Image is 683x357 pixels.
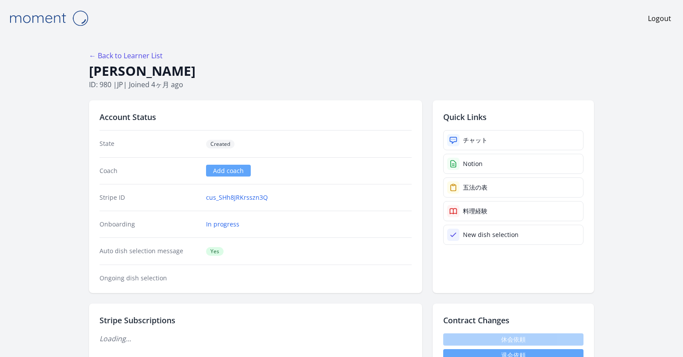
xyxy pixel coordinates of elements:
[443,154,583,174] a: Notion
[89,51,163,60] a: ← Back to Learner List
[206,220,239,229] a: In progress
[100,193,199,202] dt: Stripe ID
[648,13,671,24] a: Logout
[100,139,199,148] dt: State
[443,225,583,245] a: New dish selection
[100,274,199,283] dt: Ongoing dish selection
[100,333,412,344] p: Loading...
[206,193,268,202] a: cus_SHh8JRKrsszn3Q
[117,80,123,89] span: jp
[206,247,224,256] span: Yes
[100,166,199,175] dt: Coach
[206,165,251,177] a: Add coach
[100,247,199,256] dt: Auto dish selection message
[100,111,412,123] h2: Account Status
[5,7,92,29] img: Moment
[100,314,412,326] h2: Stripe Subscriptions
[89,63,594,79] h1: [PERSON_NAME]
[443,177,583,198] a: 五法の表
[443,201,583,221] a: 料理経験
[443,111,583,123] h2: Quick Links
[463,230,519,239] div: New dish selection
[463,207,487,216] div: 料理経験
[443,314,583,326] h2: Contract Changes
[100,220,199,229] dt: Onboarding
[206,140,235,148] span: Created
[463,136,487,145] div: チャット
[443,130,583,150] a: チャット
[463,183,487,192] div: 五法の表
[443,333,583,346] span: 休会依頼
[89,79,594,90] p: ID: 980 | | Joined 4ヶ月 ago
[463,159,483,168] div: Notion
